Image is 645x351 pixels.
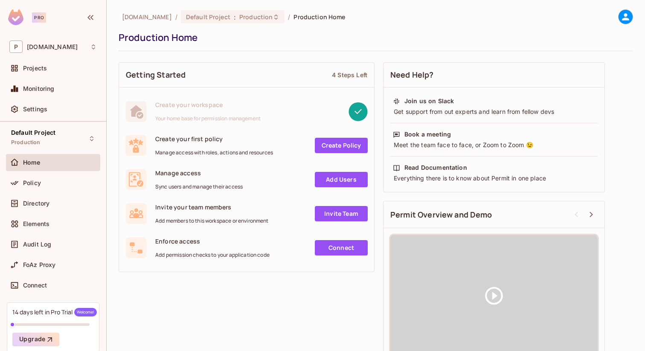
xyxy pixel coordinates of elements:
a: Invite Team [315,206,368,221]
span: Projects [23,65,47,72]
span: the active workspace [122,13,172,21]
span: Manage access with roles, actions and resources [155,149,273,156]
span: Enforce access [155,237,270,245]
div: Read Documentation [404,163,467,172]
span: : [233,14,236,20]
span: P [9,41,23,53]
span: Default Project [186,13,230,21]
span: Directory [23,200,49,207]
span: Create your first policy [155,135,273,143]
span: Sync users and manage their access [155,183,243,190]
div: Meet the team face to face, or Zoom to Zoom 😉 [393,141,595,149]
div: Book a meeting [404,130,451,139]
span: Production [239,13,273,21]
span: Need Help? [390,70,434,80]
div: 4 Steps Left [332,71,367,79]
li: / [175,13,177,21]
span: Your home base for permission management [155,115,261,122]
span: Default Project [11,129,55,136]
img: SReyMgAAAABJRU5ErkJggg== [8,9,23,25]
div: Pro [32,12,46,23]
span: Audit Log [23,241,51,248]
span: Policy [23,180,41,186]
div: Join us on Slack [404,97,454,105]
div: Get support from out experts and learn from fellow devs [393,107,595,116]
span: Add permission checks to your application code [155,252,270,258]
span: Add members to this workspace or environment [155,218,269,224]
span: Production Home [293,13,345,21]
div: Production Home [119,31,629,44]
span: Workspace: permit.io [27,44,78,50]
li: / [288,13,290,21]
span: Production [11,139,41,146]
span: Settings [23,106,47,113]
span: Connect [23,282,47,289]
span: Permit Overview and Demo [390,209,492,220]
span: Welcome! [74,308,97,316]
a: Create Policy [315,138,368,153]
span: Elements [23,220,49,227]
span: Create your workspace [155,101,261,109]
button: Upgrade [12,333,59,346]
span: Home [23,159,41,166]
a: Add Users [315,172,368,187]
span: Monitoring [23,85,55,92]
a: Connect [315,240,368,255]
div: Everything there is to know about Permit in one place [393,174,595,183]
span: Invite your team members [155,203,269,211]
span: Getting Started [126,70,186,80]
span: Manage access [155,169,243,177]
span: FoAz Proxy [23,261,56,268]
div: 14 days left in Pro Trial [12,308,97,316]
